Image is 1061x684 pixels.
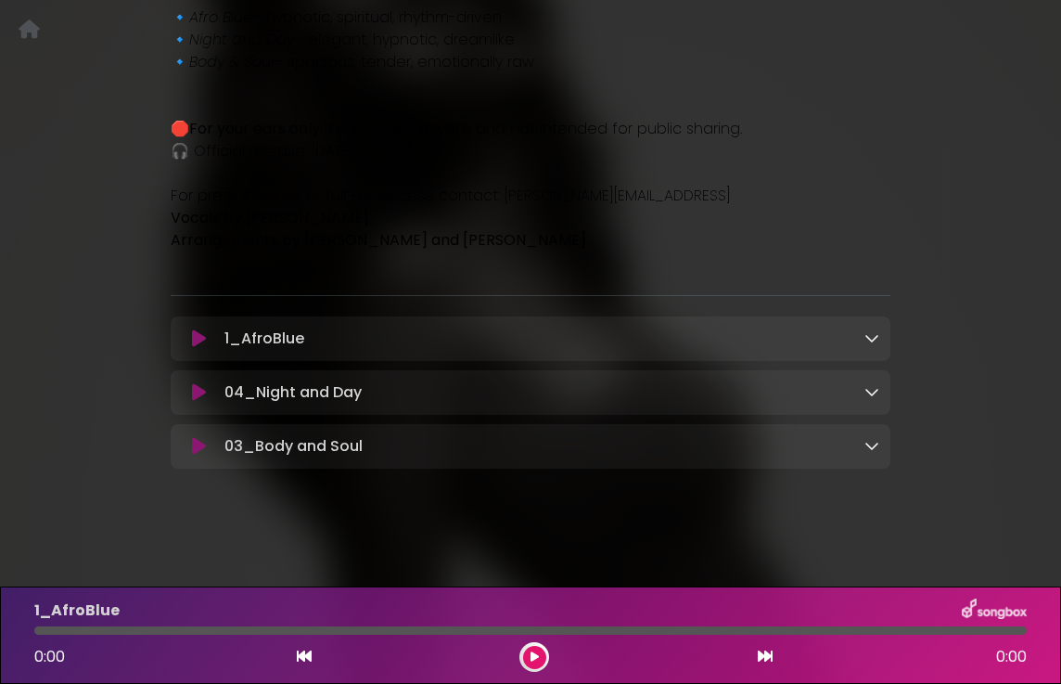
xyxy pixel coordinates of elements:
span: 🔹 [171,51,189,72]
span: For press inquiries or full EPK access, contact: [PERSON_NAME][EMAIL_ADDRESS] [171,185,731,206]
p: 03_Body and Soul [224,435,363,458]
em: Night and Day [189,29,294,50]
span: This album is private and not intended for public sharing. [323,118,742,139]
strong: Arrangements by [PERSON_NAME] and [PERSON_NAME] [171,229,586,251]
span: 🎧 Official release: [DATE] [171,140,353,161]
span: 🛑 [171,118,189,139]
p: 04_Night and Day [224,381,362,404]
strong: Vocals by [PERSON_NAME] [171,207,369,228]
strong: For your ears only. [189,118,323,139]
span: – hypnotic, spiritual, rhythm-driven [252,6,502,28]
span: 🔹 [171,29,189,50]
span: – elegant, hypnotic, dreamlike [294,29,515,50]
p: 1_AfroBlue [224,328,304,350]
span: 🔹 [171,6,189,28]
em: Afro Blue [189,6,252,28]
em: Body & Soul [189,51,274,72]
span: – spacious, tender, emotionally raw [274,51,534,72]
